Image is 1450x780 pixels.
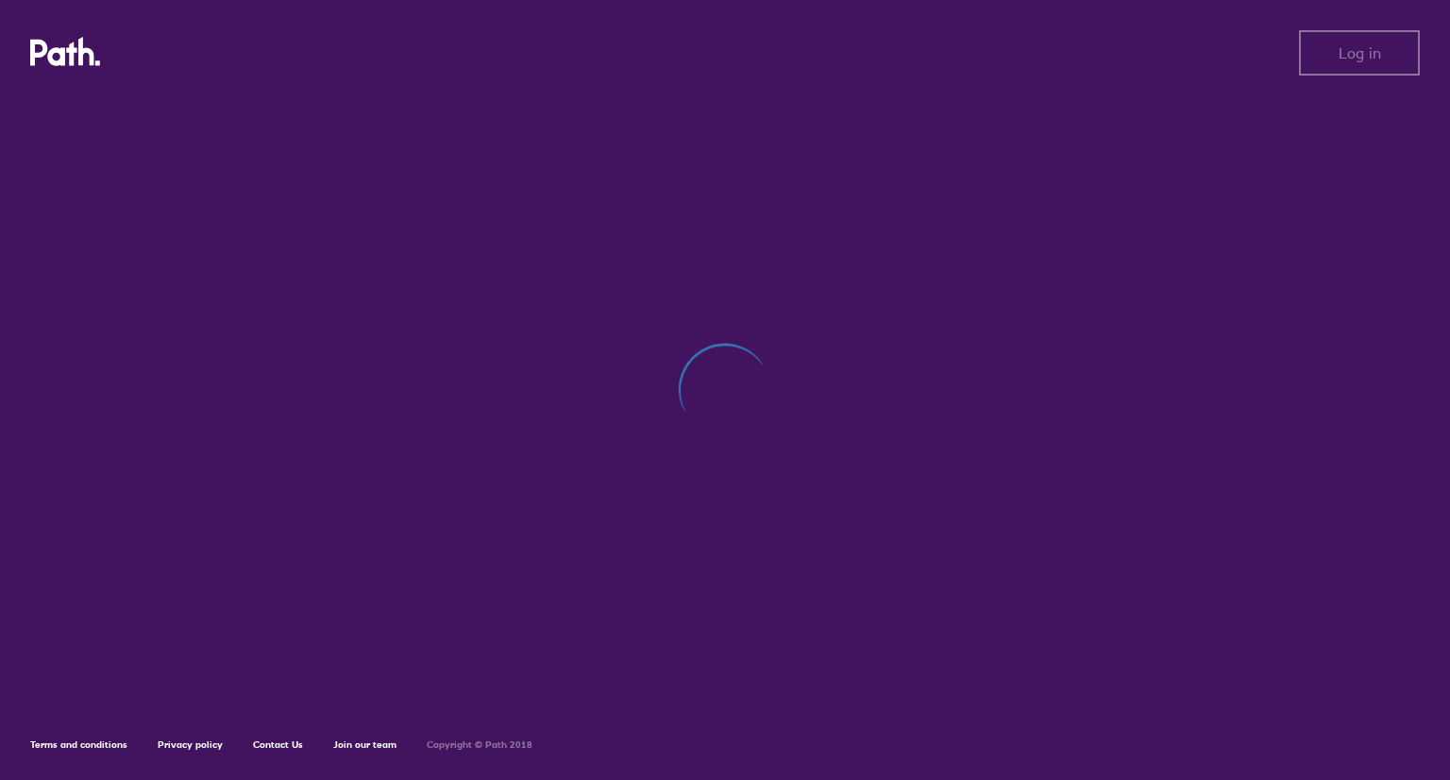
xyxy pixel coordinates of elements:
[30,738,127,751] a: Terms and conditions
[427,739,532,751] h6: Copyright © Path 2018
[333,738,396,751] a: Join our team
[158,738,223,751] a: Privacy policy
[1339,44,1381,61] span: Log in
[253,738,303,751] a: Contact Us
[1299,30,1420,76] button: Log in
